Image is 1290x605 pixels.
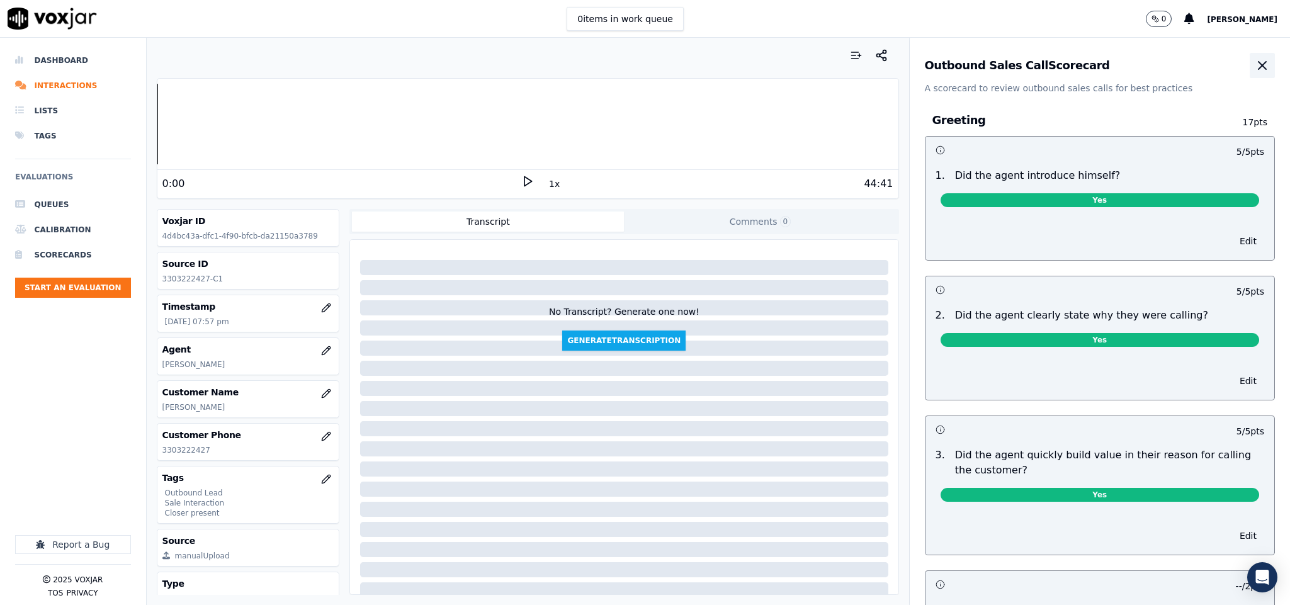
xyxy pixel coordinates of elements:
button: 0 [1146,11,1172,27]
span: Yes [941,333,1260,347]
p: Outbound Lead [165,488,334,498]
p: A scorecard to review outbound sales calls for best practices [925,82,1276,94]
button: Privacy [66,588,98,598]
p: Sale Interaction [165,498,334,508]
p: 2025 Voxjar [53,575,103,585]
button: 0items in work queue [567,7,684,31]
a: Interactions [15,73,131,98]
h3: Customer Name [162,386,334,399]
h3: Greeting [932,112,1212,128]
button: Edit [1232,527,1264,545]
h3: Voxjar ID [162,215,334,227]
h3: Customer Phone [162,429,334,441]
a: Tags [15,123,131,149]
p: Did the agent clearly state why they were calling? [955,308,1208,323]
div: manualUpload [175,551,230,561]
div: 44:41 [864,176,893,191]
p: 2 . [931,308,950,323]
p: Closer present [165,508,334,518]
p: Did the agent quickly build value in their reason for calling the customer? [955,448,1264,478]
a: Calibration [15,217,131,242]
a: Queues [15,192,131,217]
p: [DATE] 07:57 pm [165,317,334,327]
a: Lists [15,98,131,123]
img: voxjar logo [8,8,97,30]
button: Report a Bug [15,535,131,554]
span: Yes [941,193,1260,207]
button: Edit [1232,232,1264,250]
a: Scorecards [15,242,131,268]
span: Yes [941,488,1260,502]
p: 1 . [931,168,950,183]
p: [PERSON_NAME] [162,402,334,412]
button: TOS [48,588,63,598]
div: AUDIO [175,594,200,604]
div: Open Intercom Messenger [1247,562,1277,592]
p: 0 [1162,14,1167,24]
button: Edit [1232,372,1264,390]
a: Dashboard [15,48,131,73]
p: Did the agent introduce himself? [955,168,1120,183]
p: -- / 2 pts [1236,580,1264,592]
button: Start an Evaluation [15,278,131,298]
button: Transcript [352,212,624,232]
h3: Timestamp [162,300,334,313]
button: GenerateTranscription [562,331,686,351]
h6: Evaluations [15,169,131,192]
h3: Source [162,534,334,547]
h3: Type [162,577,334,590]
div: No Transcript? Generate one now! [549,305,699,331]
h3: Source ID [162,257,334,270]
button: Comments [624,212,896,232]
p: 3303222427 [162,445,334,455]
button: 0 [1146,11,1185,27]
p: 3 . [931,448,950,478]
p: 3303222427-C1 [162,274,334,284]
span: [PERSON_NAME] [1207,15,1277,24]
span: 0 [780,216,791,227]
p: 17 pts [1211,116,1267,128]
p: 5 / 5 pts [1236,425,1264,438]
p: [PERSON_NAME] [162,359,334,370]
p: 5 / 5 pts [1236,285,1264,298]
p: 4d4bc43a-dfc1-4f90-bfcb-da21150a3789 [162,231,334,241]
p: 5 / 5 pts [1236,145,1264,158]
h3: Outbound Sales Call Scorecard [925,60,1110,71]
div: 0:00 [162,176,185,191]
button: 1x [546,175,562,193]
h3: Tags [162,472,334,484]
h3: Agent [162,343,334,356]
button: [PERSON_NAME] [1207,11,1290,26]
